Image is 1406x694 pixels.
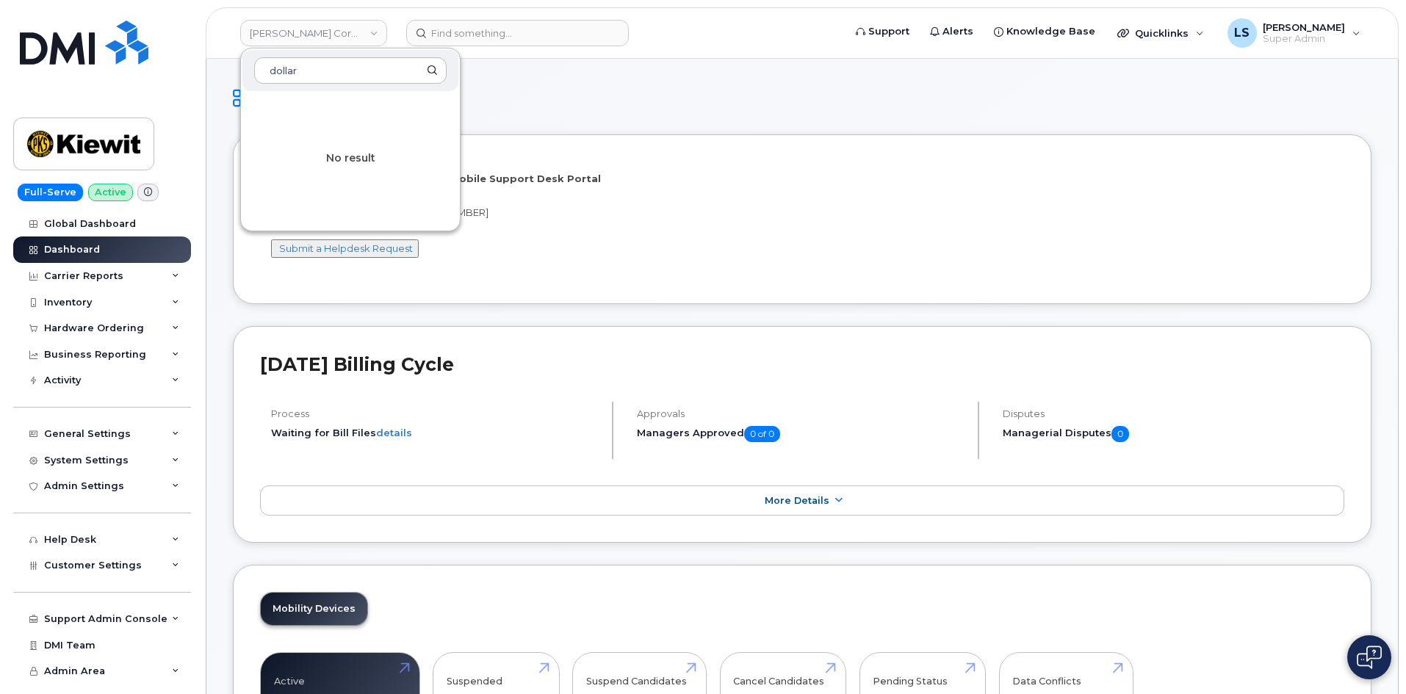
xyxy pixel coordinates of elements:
a: Mobility Devices [261,593,367,625]
h4: Approvals [637,408,965,419]
h5: Managers Approved [637,426,965,442]
span: 0 [1111,426,1129,442]
img: Open chat [1357,646,1382,669]
div: No result [241,93,460,225]
a: details [376,427,412,438]
h1: Dashboard [233,85,1371,111]
p: If you need assistance, call [PHONE_NUMBER] [271,206,1333,220]
button: Submit a Helpdesk Request [271,239,419,258]
h4: Disputes [1003,408,1344,419]
span: More Details [765,495,829,506]
span: 0 of 0 [744,426,780,442]
a: Submit a Helpdesk Request [279,242,413,254]
p: Welcome to the [PERSON_NAME] Mobile Support Desk Portal [271,172,1333,186]
h5: Managerial Disputes [1003,426,1344,442]
h4: Process [271,408,599,419]
h2: [DATE] Billing Cycle [260,353,1344,375]
li: Waiting for Bill Files [271,426,599,440]
input: Search [254,57,447,84]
